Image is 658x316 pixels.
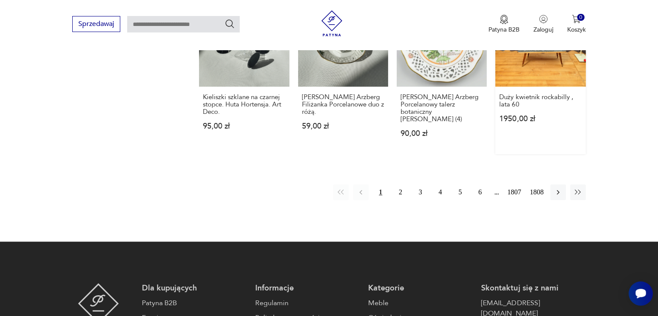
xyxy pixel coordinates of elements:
[255,298,359,308] a: Regulamin
[567,26,586,34] p: Koszyk
[472,184,488,200] button: 6
[302,123,384,130] p: 59,00 zł
[368,283,472,293] p: Kategorie
[393,184,408,200] button: 2
[572,15,581,23] img: Ikona koszyka
[488,15,520,34] button: Patyna B2B
[433,184,448,200] button: 4
[629,281,653,306] iframe: Smartsupp widget button
[453,184,468,200] button: 5
[368,298,472,308] a: Meble
[488,26,520,34] p: Patyna B2B
[528,184,546,200] button: 1808
[488,15,520,34] a: Ikona medaluPatyna B2B
[203,94,285,116] h3: Kieliszki szklane na czarnej stopce. Huta Hortensja. Art Deco.
[533,26,553,34] p: Zaloguj
[319,10,345,36] img: Patyna - sklep z meblami i dekoracjami vintage
[225,19,235,29] button: Szukaj
[505,184,523,200] button: 1807
[255,283,359,293] p: Informacje
[499,94,581,108] h3: Duży kwietnik rockabilly , lata 60
[413,184,428,200] button: 3
[373,184,388,200] button: 1
[401,130,483,137] p: 90,00 zł
[142,298,246,308] a: Patyna B2B
[567,15,586,34] button: 0Koszyk
[539,15,548,23] img: Ikonka użytkownika
[500,15,508,24] img: Ikona medalu
[302,94,384,116] h3: [PERSON_NAME] Arzberg Filiżanka Porcelanowe duo z różą.
[481,283,585,293] p: Skontaktuj się z nami
[533,15,553,34] button: Zaloguj
[72,22,120,28] a: Sprzedawaj
[499,115,581,123] p: 1950,00 zł
[72,16,120,32] button: Sprzedawaj
[577,14,584,21] div: 0
[401,94,483,123] h3: [PERSON_NAME] Arzberg Porcelanowy talerz botaniczny [PERSON_NAME] (4)
[142,283,246,293] p: Dla kupujących
[203,123,285,130] p: 95,00 zł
